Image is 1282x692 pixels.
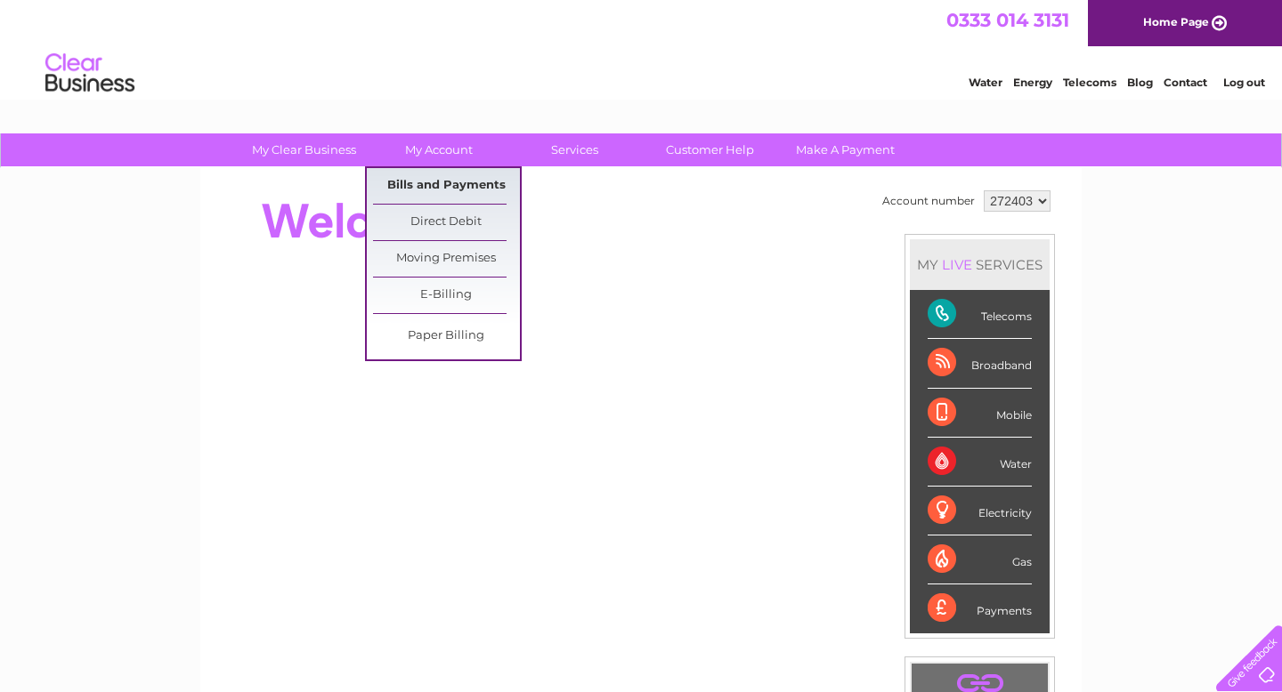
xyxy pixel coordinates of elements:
[501,133,648,166] a: Services
[928,584,1032,632] div: Payments
[1127,76,1153,89] a: Blog
[928,438,1032,487] div: Water
[373,241,520,277] a: Moving Premises
[772,133,919,166] a: Make A Payment
[928,290,1032,339] div: Telecoms
[1223,76,1265,89] a: Log out
[366,133,513,166] a: My Account
[373,168,520,204] a: Bills and Payments
[928,389,1032,438] div: Mobile
[928,339,1032,388] div: Broadband
[878,186,979,216] td: Account number
[1164,76,1207,89] a: Contact
[1063,76,1116,89] a: Telecoms
[231,133,377,166] a: My Clear Business
[373,278,520,313] a: E-Billing
[222,10,1063,86] div: Clear Business is a trading name of Verastar Limited (registered in [GEOGRAPHIC_DATA] No. 3667643...
[928,487,1032,535] div: Electricity
[969,76,1002,89] a: Water
[373,318,520,354] a: Paper Billing
[637,133,783,166] a: Customer Help
[45,46,135,101] img: logo.png
[928,535,1032,584] div: Gas
[1013,76,1052,89] a: Energy
[938,256,976,273] div: LIVE
[373,205,520,240] a: Direct Debit
[946,9,1069,31] a: 0333 014 3131
[910,239,1050,290] div: MY SERVICES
